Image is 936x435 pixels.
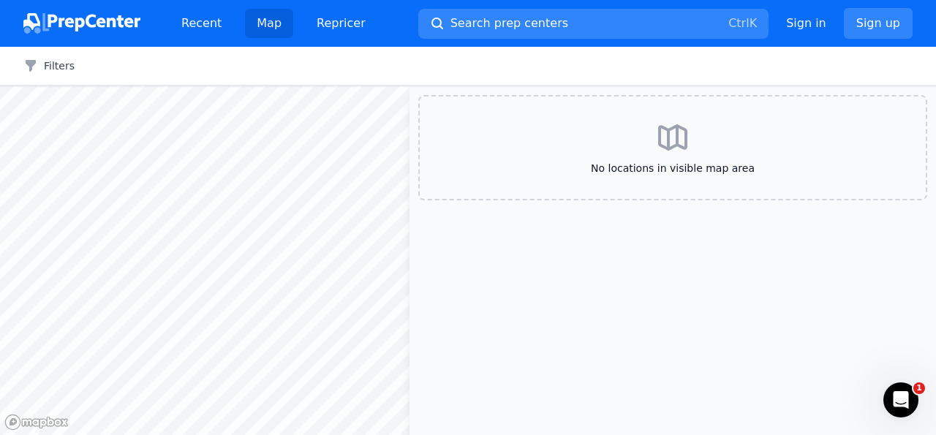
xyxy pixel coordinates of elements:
button: Search prep centersCtrlK [418,9,769,39]
a: Mapbox logo [4,414,69,431]
button: Filters [23,58,75,73]
a: Repricer [305,9,377,38]
span: 1 [913,382,925,394]
span: Search prep centers [450,15,568,32]
a: Recent [170,9,233,38]
img: PrepCenter [23,13,140,34]
a: Sign up [844,8,913,39]
kbd: K [750,16,758,30]
a: Sign in [786,15,826,32]
iframe: Intercom live chat [883,382,918,417]
a: Map [245,9,293,38]
kbd: Ctrl [728,16,749,30]
span: No locations in visible map area [443,161,902,175]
